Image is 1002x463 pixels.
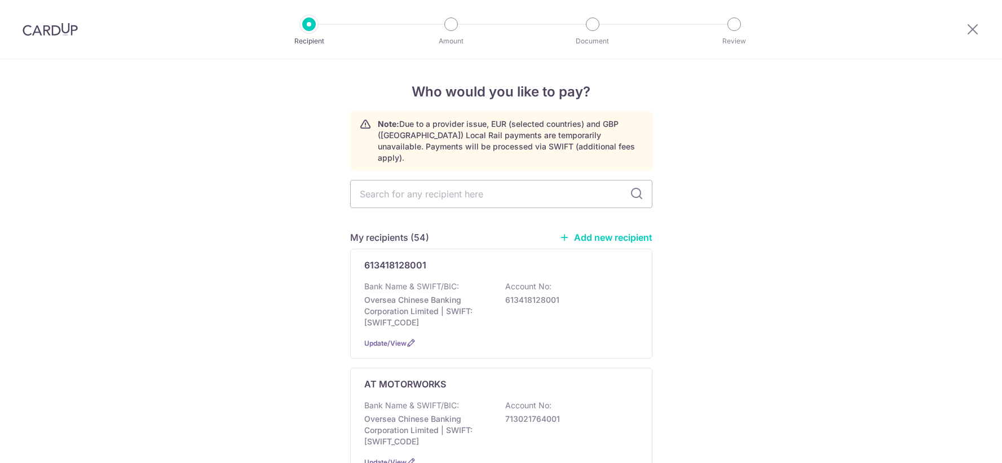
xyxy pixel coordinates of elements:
a: Update/View [364,339,407,347]
p: AT MOTORWORKS [364,377,446,391]
p: 613418128001 [505,294,632,306]
p: Due to a provider issue, EUR (selected countries) and GBP ([GEOGRAPHIC_DATA]) Local Rail payments... [378,118,643,164]
p: Account No: [505,281,551,292]
input: Search for any recipient here [350,180,652,208]
img: CardUp [23,23,78,36]
p: 613418128001 [364,258,426,272]
p: Review [692,36,776,47]
p: Document [551,36,634,47]
h5: My recipients (54) [350,231,429,244]
p: Amount [409,36,493,47]
h4: Who would you like to pay? [350,82,652,102]
p: 713021764001 [505,413,632,425]
p: Oversea Chinese Banking Corporation Limited | SWIFT: [SWIFT_CODE] [364,413,491,447]
strong: Note: [378,119,399,129]
p: Oversea Chinese Banking Corporation Limited | SWIFT: [SWIFT_CODE] [364,294,491,328]
a: Add new recipient [559,232,652,243]
p: Recipient [267,36,351,47]
p: Bank Name & SWIFT/BIC: [364,281,459,292]
p: Bank Name & SWIFT/BIC: [364,400,459,411]
iframe: Opens a widget where you can find more information [930,429,991,457]
p: Account No: [505,400,551,411]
